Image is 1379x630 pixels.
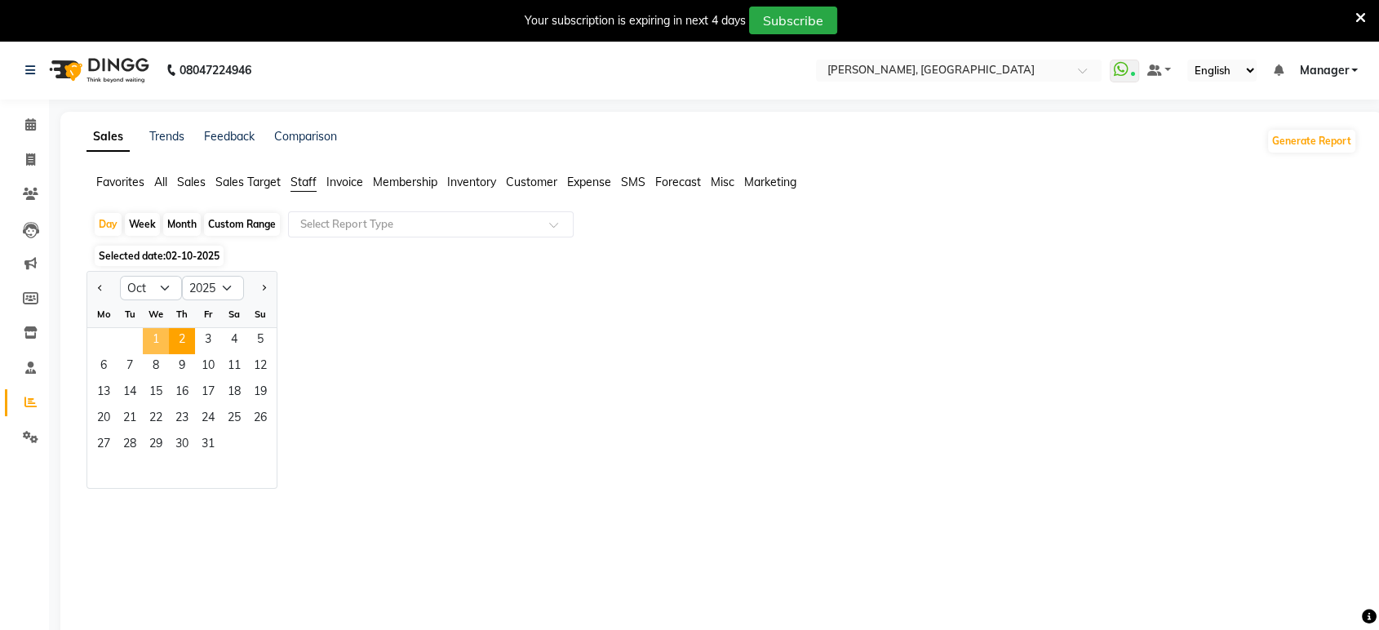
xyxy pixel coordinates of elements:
span: Staff [290,175,317,189]
div: Tuesday, October 7, 2025 [117,354,143,380]
div: Monday, October 13, 2025 [91,380,117,406]
div: Tuesday, October 14, 2025 [117,380,143,406]
span: 11 [221,354,247,380]
div: Month [163,213,201,236]
a: Trends [149,129,184,144]
div: Monday, October 20, 2025 [91,406,117,433]
div: Tu [117,301,143,327]
span: Customer [506,175,557,189]
div: Sunday, October 5, 2025 [247,328,273,354]
span: 8 [143,354,169,380]
div: Sunday, October 19, 2025 [247,380,273,406]
span: 6 [91,354,117,380]
span: 02-10-2025 [166,250,219,262]
span: Sales Target [215,175,281,189]
span: 5 [247,328,273,354]
div: Wednesday, October 22, 2025 [143,406,169,433]
img: logo [42,47,153,93]
a: Comparison [274,129,337,144]
span: 28 [117,433,143,459]
div: Wednesday, October 15, 2025 [143,380,169,406]
span: 24 [195,406,221,433]
span: 13 [91,380,117,406]
a: Sales [86,122,130,152]
div: Friday, October 17, 2025 [195,380,221,406]
span: All [154,175,167,189]
div: Custom Range [204,213,280,236]
span: Forecast [655,175,701,189]
div: Thursday, October 16, 2025 [169,380,195,406]
div: Friday, October 24, 2025 [195,406,221,433]
button: Generate Report [1268,130,1355,153]
span: 15 [143,380,169,406]
button: Previous month [94,275,107,301]
span: 30 [169,433,195,459]
span: SMS [621,175,645,189]
span: Manager [1299,62,1348,79]
div: Sunday, October 26, 2025 [247,406,273,433]
div: Friday, October 3, 2025 [195,328,221,354]
button: Subscribe [749,7,837,34]
span: 3 [195,328,221,354]
span: 27 [91,433,117,459]
span: 14 [117,380,143,406]
span: 26 [247,406,273,433]
div: Tuesday, October 28, 2025 [117,433,143,459]
div: Monday, October 27, 2025 [91,433,117,459]
span: 16 [169,380,195,406]
span: 9 [169,354,195,380]
span: 23 [169,406,195,433]
span: 4 [221,328,247,354]
span: 1 [143,328,169,354]
span: 18 [221,380,247,406]
div: Sa [221,301,247,327]
div: Thursday, October 2, 2025 [169,328,195,354]
span: 7 [117,354,143,380]
span: Marketing [744,175,796,189]
span: 2 [169,328,195,354]
span: 17 [195,380,221,406]
div: Friday, October 31, 2025 [195,433,221,459]
div: Thursday, October 23, 2025 [169,406,195,433]
div: Day [95,213,122,236]
span: Expense [567,175,611,189]
div: Week [125,213,160,236]
select: Select year [182,276,244,300]
div: Wednesday, October 1, 2025 [143,328,169,354]
a: Feedback [204,129,255,144]
div: Saturday, October 4, 2025 [221,328,247,354]
span: Selected date: [95,246,224,266]
div: Fr [195,301,221,327]
div: Friday, October 10, 2025 [195,354,221,380]
div: Your subscription is expiring in next 4 days [525,12,746,29]
span: 20 [91,406,117,433]
div: Saturday, October 18, 2025 [221,380,247,406]
div: Th [169,301,195,327]
div: We [143,301,169,327]
span: 29 [143,433,169,459]
select: Select month [120,276,182,300]
div: Thursday, October 30, 2025 [169,433,195,459]
div: Tuesday, October 21, 2025 [117,406,143,433]
div: Su [247,301,273,327]
span: Membership [373,175,437,189]
div: Saturday, October 25, 2025 [221,406,247,433]
span: Inventory [447,175,496,189]
span: 10 [195,354,221,380]
span: 31 [195,433,221,459]
span: Invoice [326,175,363,189]
span: 12 [247,354,273,380]
div: Saturday, October 11, 2025 [221,354,247,380]
button: Next month [257,275,270,301]
div: Wednesday, October 29, 2025 [143,433,169,459]
span: Favorites [96,175,144,189]
span: 21 [117,406,143,433]
div: Mo [91,301,117,327]
span: 25 [221,406,247,433]
div: Monday, October 6, 2025 [91,354,117,380]
span: 19 [247,380,273,406]
div: Thursday, October 9, 2025 [169,354,195,380]
span: 22 [143,406,169,433]
b: 08047224946 [180,47,251,93]
div: Wednesday, October 8, 2025 [143,354,169,380]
